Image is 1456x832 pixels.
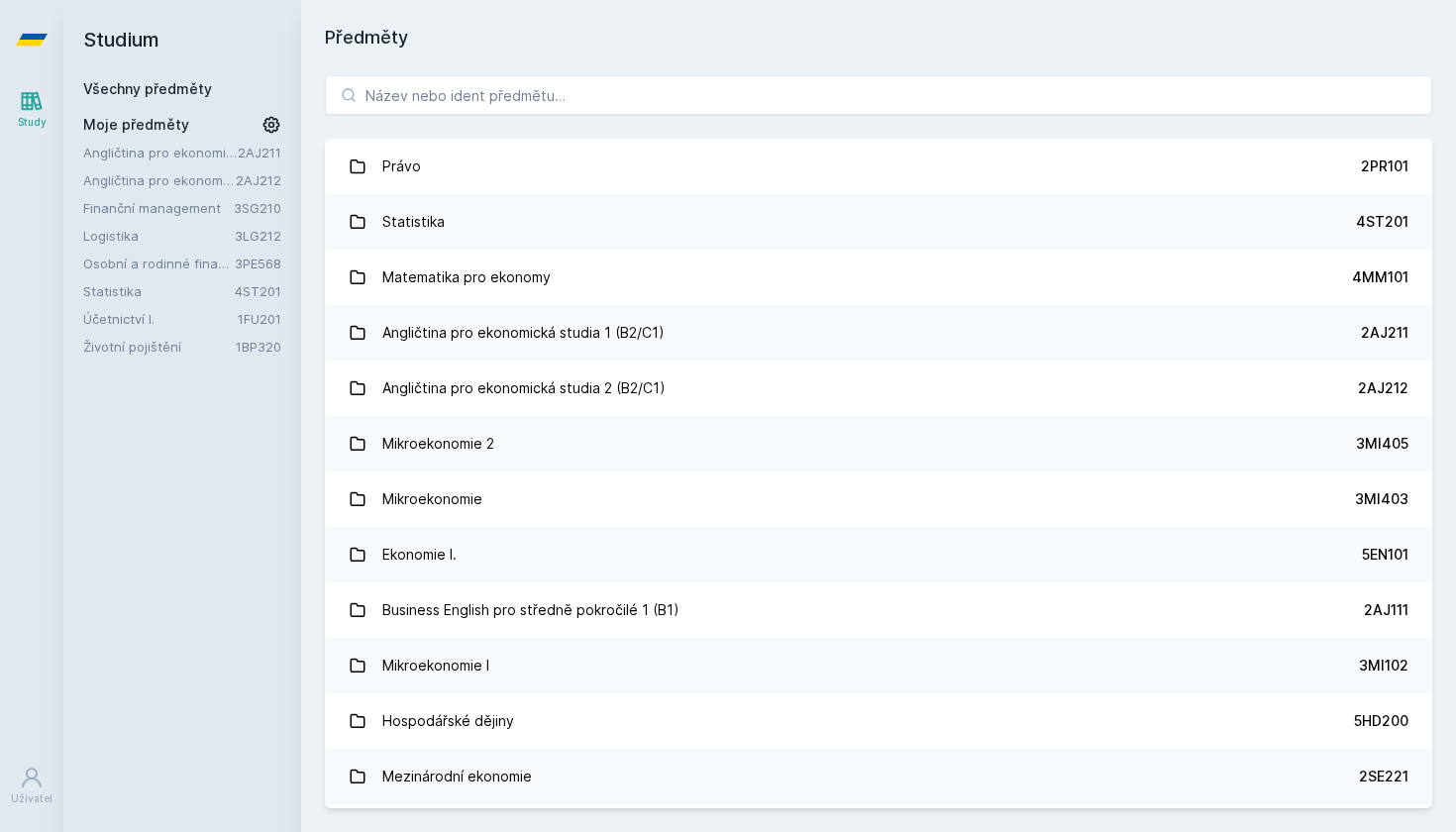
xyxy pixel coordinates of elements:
[1356,212,1408,232] div: 4ST201
[325,24,1432,52] h1: Předměty
[83,281,235,301] a: Statistika
[236,172,281,188] a: 2AJ212
[325,305,1432,361] a: Angličtina pro ekonomická studia 1 (B2/C1) 2AJ211
[238,145,281,160] a: 2AJ211
[1358,378,1408,398] div: 2AJ212
[18,115,47,130] div: Study
[325,471,1432,527] a: Mikroekonomie 3MI403
[235,283,281,299] a: 4ST201
[235,228,281,244] a: 3LG212
[238,311,281,327] a: 1FU201
[382,479,482,519] div: Mikroekonomie
[234,200,281,216] a: 3SG210
[325,250,1432,305] a: Matematika pro ekonomy 4MM101
[382,646,489,685] div: Mikroekonomie I
[235,256,281,271] a: 3PE568
[325,139,1432,194] a: Právo 2PR101
[4,756,59,816] a: Uživatel
[325,75,1432,115] input: Název nebo ident předmětu…
[83,226,235,246] a: Logistika
[83,337,236,357] a: Životní pojištění
[325,693,1432,749] a: Hospodářské dějiny 5HD200
[1352,267,1408,287] div: 4MM101
[1361,156,1408,176] div: 2PR101
[1355,489,1408,509] div: 3MI403
[382,202,445,242] div: Statistika
[382,258,551,297] div: Matematika pro ekonomy
[83,198,234,218] a: Finanční management
[325,416,1432,471] a: Mikroekonomie 2 3MI405
[83,309,238,329] a: Účetnictví I.
[325,194,1432,250] a: Statistika 4ST201
[1356,434,1408,454] div: 3MI405
[11,791,52,806] div: Uživatel
[83,254,235,273] a: Osobní a rodinné finance
[1362,545,1408,565] div: 5EN101
[325,749,1432,804] a: Mezinárodní ekonomie 2SE221
[325,361,1432,416] a: Angličtina pro ekonomická studia 2 (B2/C1) 2AJ212
[382,424,494,464] div: Mikroekonomie 2
[4,79,59,140] a: Study
[1359,656,1408,676] div: 3MI102
[1361,323,1408,343] div: 2AJ211
[1364,600,1408,620] div: 2AJ111
[382,535,457,574] div: Ekonomie I.
[382,313,665,353] div: Angličtina pro ekonomická studia 1 (B2/C1)
[382,590,679,630] div: Business English pro středně pokročilé 1 (B1)
[83,115,189,135] span: Moje předměty
[382,701,514,741] div: Hospodářské dějiny
[83,170,236,190] a: Angličtina pro ekonomická studia 2 (B2/C1)
[83,80,212,97] a: Všechny předměty
[236,339,281,355] a: 1BP320
[1359,767,1408,786] div: 2SE221
[325,638,1432,693] a: Mikroekonomie I 3MI102
[382,147,421,186] div: Právo
[325,527,1432,582] a: Ekonomie I. 5EN101
[382,757,532,796] div: Mezinárodní ekonomie
[325,582,1432,638] a: Business English pro středně pokročilé 1 (B1) 2AJ111
[83,143,238,162] a: Angličtina pro ekonomická studia 1 (B2/C1)
[382,368,666,408] div: Angličtina pro ekonomická studia 2 (B2/C1)
[1354,711,1408,731] div: 5HD200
